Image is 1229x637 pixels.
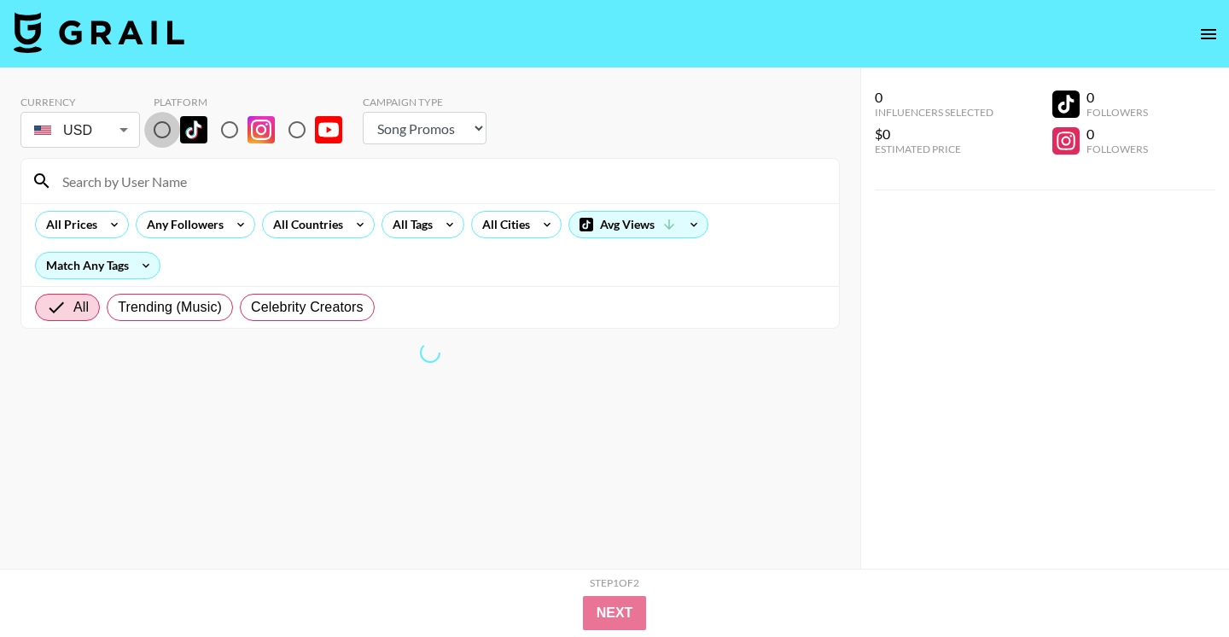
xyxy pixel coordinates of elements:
[180,116,207,143] img: TikTok
[472,212,533,237] div: All Cities
[1086,126,1148,143] div: 0
[315,116,342,143] img: YouTube
[137,212,227,237] div: Any Followers
[52,167,829,195] input: Search by User Name
[1086,106,1148,119] div: Followers
[154,96,356,108] div: Platform
[1086,143,1148,155] div: Followers
[875,143,993,155] div: Estimated Price
[420,342,440,363] span: Refreshing bookers, clients, countries, tags, cities, talent, talent...
[875,89,993,106] div: 0
[382,212,436,237] div: All Tags
[251,297,364,318] span: Celebrity Creators
[263,212,347,237] div: All Countries
[14,12,184,53] img: Grail Talent
[118,297,222,318] span: Trending (Music)
[36,212,101,237] div: All Prices
[1086,89,1148,106] div: 0
[20,96,140,108] div: Currency
[1191,17,1226,51] button: open drawer
[1144,552,1209,617] iframe: Drift Widget Chat Controller
[363,96,486,108] div: Campaign Type
[248,116,275,143] img: Instagram
[875,126,993,143] div: $0
[73,297,89,318] span: All
[24,115,137,145] div: USD
[36,253,160,278] div: Match Any Tags
[583,596,647,630] button: Next
[569,212,708,237] div: Avg Views
[590,576,639,589] div: Step 1 of 2
[875,106,993,119] div: Influencers Selected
